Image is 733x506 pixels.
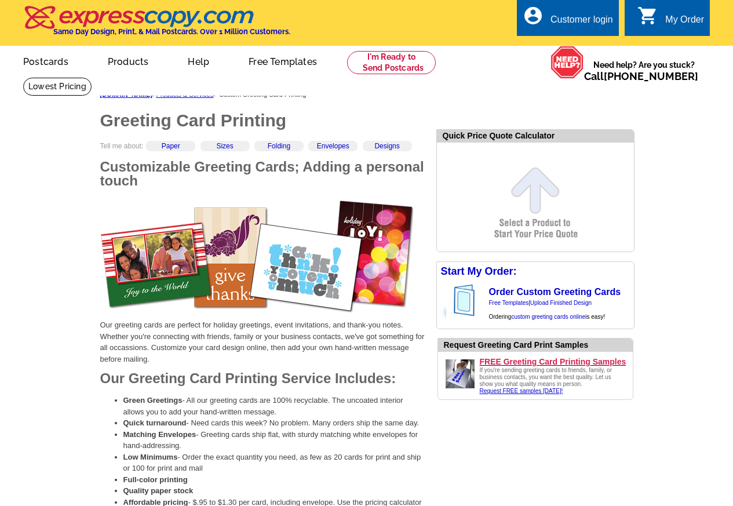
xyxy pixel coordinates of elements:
[100,160,425,188] h2: Customizable Greeting Cards; Adding a personal touch
[123,430,196,439] span: Matching Envelopes
[89,47,167,74] a: Products
[23,14,290,36] a: Same Day Design, Print, & Mail Postcards. Over 1 Million Customers.
[523,13,613,27] a: account_circle Customer login
[100,197,413,312] img: examples of our greeting card printing
[584,70,698,82] span: Call
[480,388,563,394] a: Request FREE samples [DATE]!
[268,142,290,150] a: Folding
[637,5,658,26] i: shopping_cart
[437,281,446,319] img: background image for greeting cards arrow
[665,14,704,31] div: My Order
[511,314,585,320] a: custom greeting cards online
[489,300,606,320] span: | Ordering is easy!
[480,356,628,367] a: FREE Greeting Card Printing Samples
[637,13,704,27] a: shopping_cart My Order
[550,46,584,79] img: help
[489,287,621,297] a: Order Custom Greeting Cards
[123,452,425,474] li: - Order the exact quantity you need, as few as 20 cards for print and ship or 100 for print and mail
[480,367,613,395] div: If you're sending greeting cards to friends, family, or business contacts, you want the best qual...
[100,141,425,160] div: Tell me about:
[443,356,477,391] img: image of free samples in a mailbox
[604,70,698,82] a: [PHONE_NUMBER]
[100,372,425,385] h2: Our Greeting Card Printing Service Includes:
[550,14,613,31] div: Customer login
[123,417,425,429] li: - Need cards this week? No problem. Many orders ship the same day.
[123,475,188,484] span: Full-color printing
[100,319,425,365] p: Our greeting cards are perfect for holiday greetings, event invitations, and thank-you notes. Whe...
[169,47,228,74] a: Help
[5,47,87,74] a: Postcards
[444,339,633,351] div: Request Greeting Card Print Samples
[446,281,487,319] img: custom greeting card folded and standing
[437,130,634,143] div: Quick Price Quote Calculator
[489,300,529,306] a: Free Templates
[123,395,425,417] li: - All our greeting cards are 100% recyclable. The uncoated interior allows you to add your hand-w...
[53,27,290,36] h4: Same Day Design, Print, & Mail Postcards. Over 1 Million Customers.
[317,142,349,150] a: Envelopes
[523,5,544,26] i: account_circle
[123,453,178,461] span: Low Minimums
[100,112,425,129] h1: Greeting Card Printing
[123,396,183,405] span: Green Greetings
[123,429,425,452] li: - Greeting cards ship flat, with sturdy matching white envelopes for hand-addressing.
[123,486,194,495] span: Quality paper stock
[530,300,592,306] a: Upload Finished Design
[230,47,335,74] a: Free Templates
[123,418,187,427] span: Quick turnaround
[584,59,704,82] span: Need help? Are you stuck?
[216,142,233,150] a: Sizes
[374,142,399,150] a: Designs
[162,142,180,150] a: Paper
[437,262,634,281] div: Start My Order:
